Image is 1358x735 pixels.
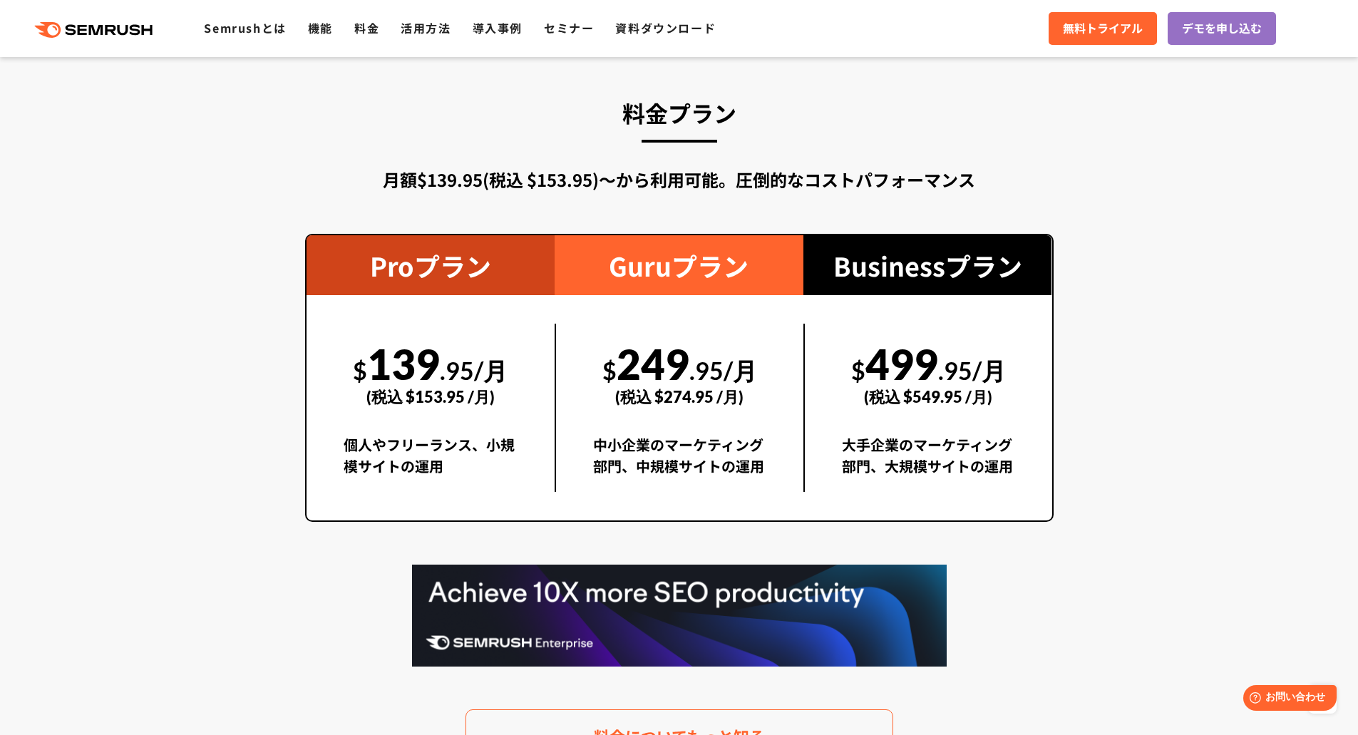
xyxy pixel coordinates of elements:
[938,356,1006,385] span: .95/月
[344,324,518,422] div: 139
[851,356,865,385] span: $
[307,235,555,295] div: Proプラン
[1182,19,1262,38] span: デモを申し込む
[1168,12,1276,45] a: デモを申し込む
[344,434,518,492] div: 個人やフリーランス、小規模サイトの運用
[593,324,766,422] div: 249
[1049,12,1157,45] a: 無料トライアル
[305,93,1054,132] h3: 料金プラン
[1231,679,1342,719] iframe: Help widget launcher
[555,235,803,295] div: Guruプラン
[305,167,1054,192] div: 月額$139.95(税込 $153.95)〜から利用可能。圧倒的なコストパフォーマンス
[473,19,523,36] a: 導入事例
[615,19,716,36] a: 資料ダウンロード
[593,434,766,492] div: 中小企業のマーケティング部門、中規模サイトの運用
[308,19,333,36] a: 機能
[544,19,594,36] a: セミナー
[353,356,367,385] span: $
[593,371,766,422] div: (税込 $274.95 /月)
[689,356,757,385] span: .95/月
[440,356,508,385] span: .95/月
[354,19,379,36] a: 料金
[803,235,1052,295] div: Businessプラン
[401,19,451,36] a: 活用方法
[842,371,1015,422] div: (税込 $549.95 /月)
[1063,19,1143,38] span: 無料トライアル
[842,324,1015,422] div: 499
[344,371,518,422] div: (税込 $153.95 /月)
[842,434,1015,492] div: 大手企業のマーケティング部門、大規模サイトの運用
[602,356,617,385] span: $
[204,19,286,36] a: Semrushとは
